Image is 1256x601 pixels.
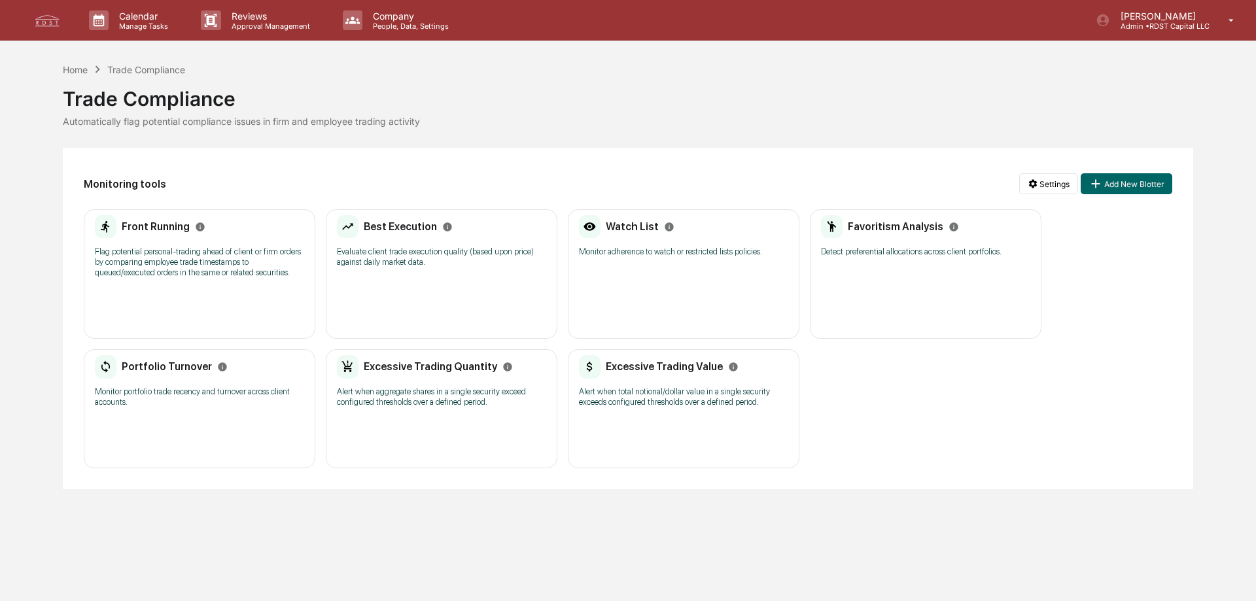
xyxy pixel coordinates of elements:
[821,247,1030,257] p: Detect preferential allocations across client portfolios.
[364,360,497,373] h2: Excessive Trading Quantity
[1110,22,1210,31] p: Admin • RDST Capital LLC
[579,386,788,407] p: Alert when total notional/dollar value in a single security exceeds configured thresholds over a ...
[109,22,175,31] p: Manage Tasks
[1081,173,1172,194] button: Add New Blotter
[122,220,190,233] h2: Front Running
[337,386,546,407] p: Alert when aggregate shares in a single security exceed configured thresholds over a defined period.
[63,64,88,75] div: Home
[31,11,63,29] img: logo
[337,247,546,267] p: Evaluate client trade execution quality (based upon price) against daily market data.
[1019,173,1078,194] button: Settings
[95,386,304,407] p: Monitor portfolio trade recency and turnover across client accounts.
[84,178,166,190] h2: Monitoring tools
[664,222,674,232] svg: Info
[221,10,317,22] p: Reviews
[107,64,185,75] div: Trade Compliance
[362,10,455,22] p: Company
[606,360,723,373] h2: Excessive Trading Value
[442,222,453,232] svg: Info
[1110,10,1210,22] p: [PERSON_NAME]
[579,247,788,257] p: Monitor adherence to watch or restricted lists policies.
[502,362,513,372] svg: Info
[217,362,228,372] svg: Info
[63,116,1193,127] div: Automatically flag potential compliance issues in firm and employee trading activity
[63,77,1193,111] div: Trade Compliance
[364,220,437,233] h2: Best Execution
[949,222,959,232] svg: Info
[848,220,943,233] h2: Favoritism Analysis
[221,22,317,31] p: Approval Management
[195,222,205,232] svg: Info
[122,360,212,373] h2: Portfolio Turnover
[728,362,739,372] svg: Info
[606,220,659,233] h2: Watch List
[362,22,455,31] p: People, Data, Settings
[95,247,304,278] p: Flag potential personal-trading ahead of client or firm orders by comparing employee trade timest...
[109,10,175,22] p: Calendar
